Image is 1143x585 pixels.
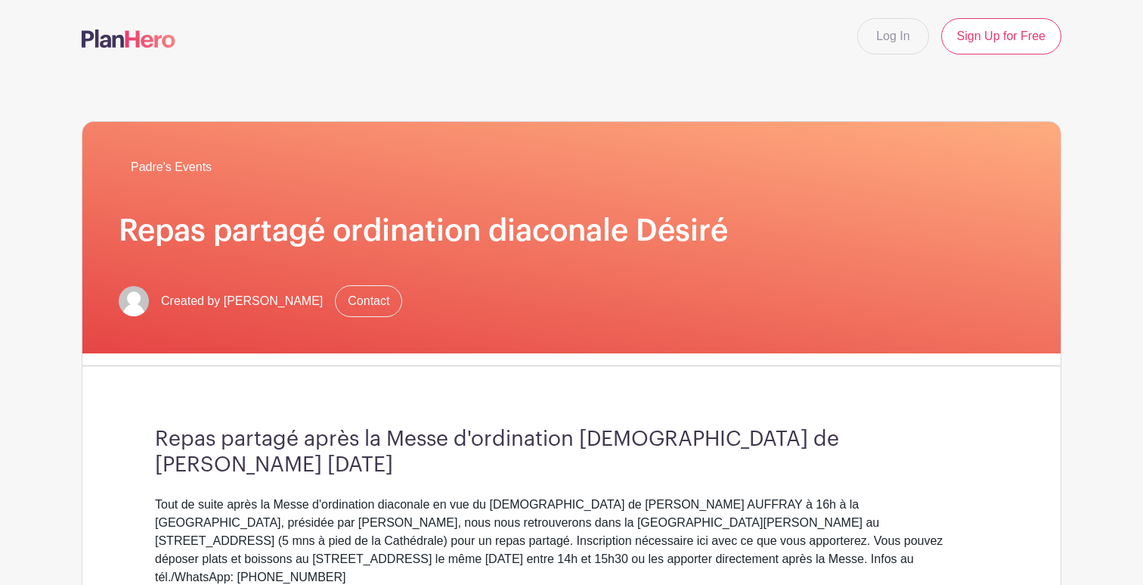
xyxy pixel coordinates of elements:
a: Sign Up for Free [941,18,1061,54]
h3: Repas partagé après la Messe d'ordination [DEMOGRAPHIC_DATA] de [PERSON_NAME] [DATE] [155,427,988,478]
h1: Repas partagé ordination diaconale Désiré [119,213,1024,249]
img: default-ce2991bfa6775e67f084385cd625a349d9dcbb7a52a09fb2fda1e96e2d18dcdb.png [119,286,149,316]
span: Created by [PERSON_NAME] [161,292,323,310]
img: logo-507f7623f17ff9eddc593b1ce0a138ce2505c220e1c5a4e2b4648c50719b7d32.svg [82,30,175,48]
a: Log In [857,18,928,54]
a: Contact [335,285,402,317]
span: Padre's Events [131,158,212,176]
